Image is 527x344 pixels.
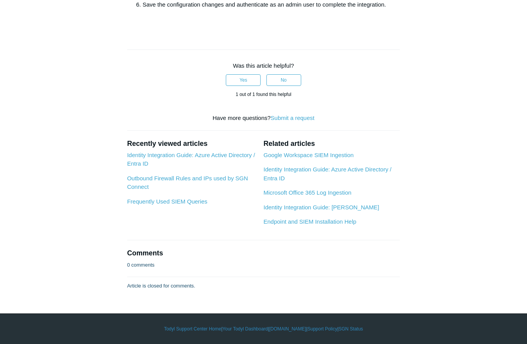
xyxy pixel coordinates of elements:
a: Outbound Firewall Rules and IPs used by SGN Connect [127,175,248,190]
a: Support Policy [307,325,337,332]
button: This article was helpful [226,74,261,86]
a: Microsoft Office 365 Log Ingestion [263,189,351,196]
div: | | | | [39,325,488,332]
h2: Comments [127,248,400,258]
a: Identity Integration Guide: Azure Active Directory / Entra ID [127,152,255,167]
a: Frequently Used SIEM Queries [127,198,208,205]
a: Google Workspace SIEM Ingestion [263,152,353,158]
span: 1 out of 1 found this helpful [235,92,291,97]
a: SGN Status [339,325,363,332]
a: Endpoint and SIEM Installation Help [263,218,356,225]
a: Todyl Support Center Home [164,325,221,332]
p: Article is closed for comments. [127,282,195,290]
button: This article was not helpful [266,74,301,86]
a: [DOMAIN_NAME] [269,325,306,332]
h2: Recently viewed articles [127,139,256,149]
a: Identity Integration Guide: [PERSON_NAME] [263,204,379,211]
div: Have more questions? [127,114,400,123]
a: Your Todyl Dashboard [222,325,268,332]
span: Was this article helpful? [233,62,294,69]
a: Identity Integration Guide: Azure Active Directory / Entra ID [263,166,391,181]
a: Submit a request [271,115,314,121]
p: 0 comments [127,261,155,269]
h2: Related articles [263,139,400,149]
